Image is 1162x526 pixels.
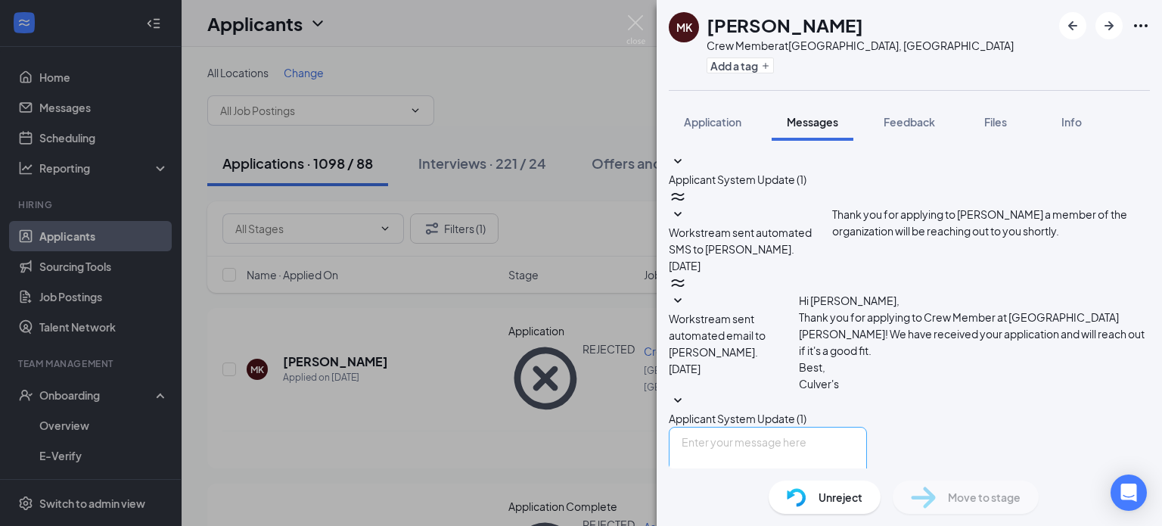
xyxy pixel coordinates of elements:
[684,115,741,129] span: Application
[832,207,1127,238] span: Thank you for applying to [PERSON_NAME] a member of the organization will be reaching out to you ...
[707,12,863,38] h1: [PERSON_NAME]
[676,20,692,35] div: MK
[707,58,774,73] button: PlusAdd a tag
[669,392,687,410] svg: SmallChevronDown
[799,359,1150,375] p: Best,
[799,309,1150,359] p: Thank you for applying to Crew Member at [GEOGRAPHIC_DATA][PERSON_NAME]! We have received your ap...
[799,292,1150,309] p: Hi [PERSON_NAME],
[669,274,687,292] svg: WorkstreamLogo
[1100,17,1118,35] svg: ArrowRight
[707,38,1014,53] div: Crew Member at [GEOGRAPHIC_DATA], [GEOGRAPHIC_DATA]
[948,489,1021,506] span: Move to stage
[799,375,1150,392] p: Culver's
[787,115,838,129] span: Messages
[669,153,806,188] button: SmallChevronDownApplicant System Update (1)
[669,173,806,186] span: Applicant System Update (1)
[669,292,687,310] svg: SmallChevronDown
[1132,17,1150,35] svg: Ellipses
[669,226,812,256] span: Workstream sent automated SMS to [PERSON_NAME].
[669,153,687,171] svg: SmallChevronDown
[984,115,1007,129] span: Files
[669,360,701,377] span: [DATE]
[669,257,701,274] span: [DATE]
[669,312,766,359] span: Workstream sent automated email to [PERSON_NAME].
[1061,115,1082,129] span: Info
[1111,475,1147,511] div: Open Intercom Messenger
[1095,12,1123,39] button: ArrowRight
[1064,17,1082,35] svg: ArrowLeftNew
[819,489,862,506] span: Unreject
[1059,12,1086,39] button: ArrowLeftNew
[884,115,935,129] span: Feedback
[761,61,770,70] svg: Plus
[669,188,687,206] svg: WorkstreamLogo
[669,206,687,224] svg: SmallChevronDown
[669,392,806,427] button: SmallChevronDownApplicant System Update (1)
[669,412,806,425] span: Applicant System Update (1)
